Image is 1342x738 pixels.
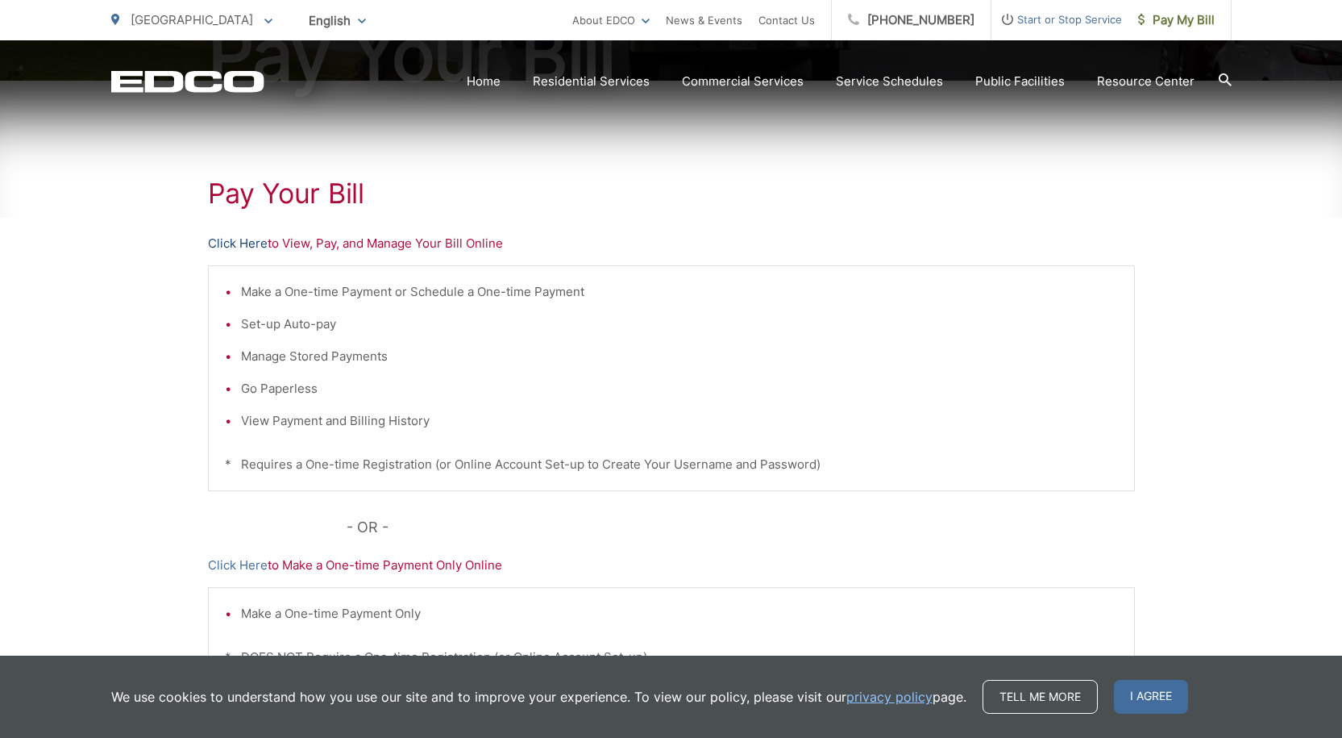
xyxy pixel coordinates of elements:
a: Home [467,72,501,91]
li: View Payment and Billing History [241,411,1118,431]
p: - OR - [347,515,1135,540]
span: English [297,6,378,35]
p: to Make a One-time Payment Only Online [208,556,1135,575]
p: to View, Pay, and Manage Your Bill Online [208,234,1135,253]
a: Resource Center [1097,72,1195,91]
p: * DOES NOT Require a One-time Registration (or Online Account Set-up) [225,648,1118,667]
li: Make a One-time Payment Only [241,604,1118,623]
a: News & Events [666,10,742,30]
a: About EDCO [572,10,650,30]
a: Click Here [208,234,268,253]
a: Click Here [208,556,268,575]
li: Go Paperless [241,379,1118,398]
a: Contact Us [758,10,815,30]
p: We use cookies to understand how you use our site and to improve your experience. To view our pol... [111,687,966,707]
a: Commercial Services [682,72,804,91]
a: EDCD logo. Return to the homepage. [111,70,264,93]
p: * Requires a One-time Registration (or Online Account Set-up to Create Your Username and Password) [225,455,1118,474]
span: Pay My Bill [1138,10,1215,30]
a: Tell me more [983,680,1098,714]
a: Public Facilities [975,72,1065,91]
a: Service Schedules [836,72,943,91]
a: Residential Services [533,72,650,91]
a: privacy policy [846,687,933,707]
span: [GEOGRAPHIC_DATA] [131,12,253,27]
li: Manage Stored Payments [241,347,1118,366]
li: Make a One-time Payment or Schedule a One-time Payment [241,282,1118,302]
h1: Pay Your Bill [208,177,1135,210]
li: Set-up Auto-pay [241,315,1118,334]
